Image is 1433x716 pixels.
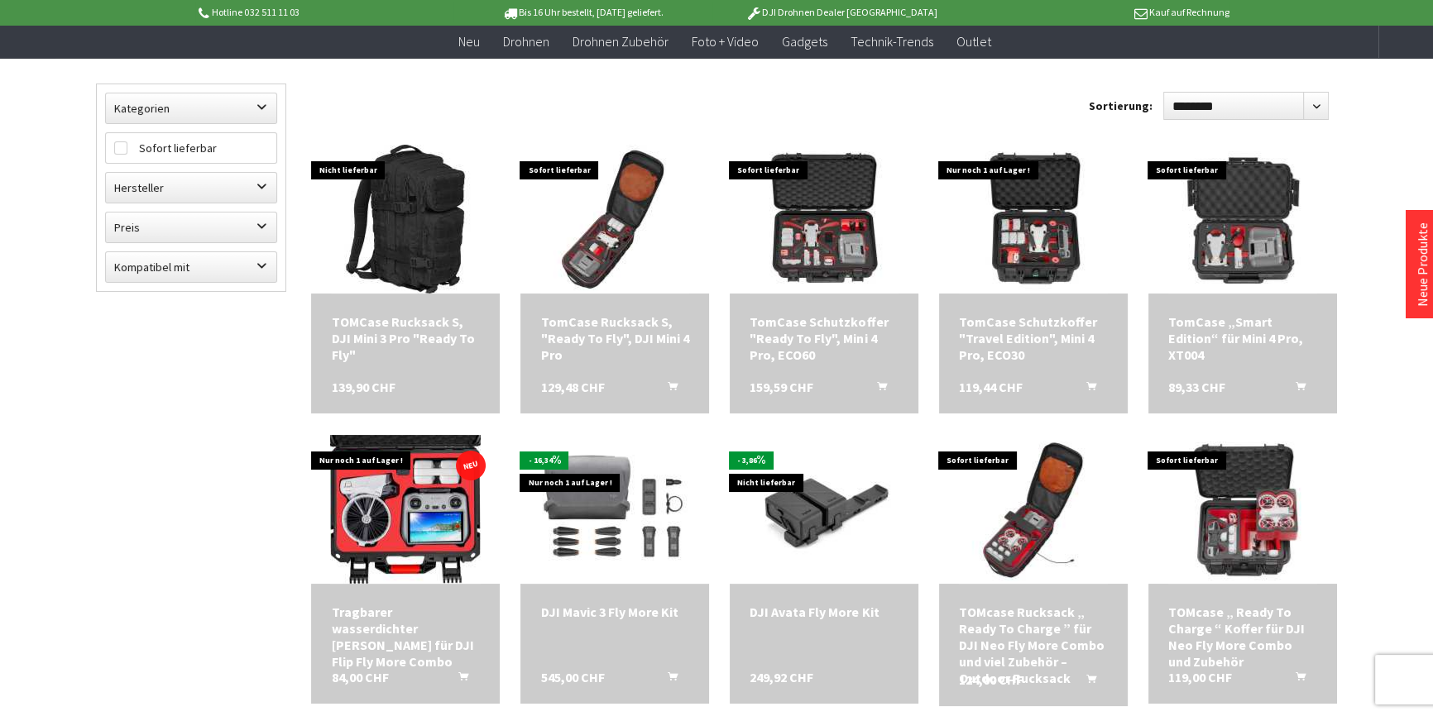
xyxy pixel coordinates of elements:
span: Outlet [956,33,991,50]
img: TOMCase Rucksack S, DJI Mini 3 Pro "Ready To Fly" [331,145,480,294]
div: Tragbarer wasserdichter [PERSON_NAME] für DJI Flip Fly More Combo [331,604,480,670]
label: Hersteller [106,173,276,203]
img: TOMcase Rucksack „ Ready To Charge ” für DJI Neo Fly More Combo und viel Zubehör – Outdoor Rucksack [959,435,1108,584]
p: Hotline 032 511 11 03 [195,2,453,22]
button: In den Warenkorb [1276,669,1316,690]
a: TomCase Schutzkoffer "Ready To Fly", Mini 4 Pro, ECO60 159,59 CHF In den Warenkorb [750,313,899,363]
a: Neue Produkte [1414,222,1431,307]
a: DJI Avata Fly More Kit 249,92 CHF [750,604,899,620]
label: Kompatibel mit [106,252,276,282]
img: TomCase „Smart Edition“ für Mini 4 Pro, XT004 [1168,145,1317,294]
a: TomCase Rucksack S, "Ready To Fly", DJI Mini 4 Pro 129,48 CHF In den Warenkorb [540,313,689,363]
div: TOMcase Rucksack „ Ready To Charge ” für DJI Neo Fly More Combo und viel Zubehör – Outdoor Rucksack [959,604,1108,686]
a: TomCase „Smart Edition“ für Mini 4 Pro, XT004 89,33 CHF In den Warenkorb [1168,313,1317,363]
img: Tragbarer wasserdichter Hartschalenkoffer für DJI Flip Fly More Combo [330,435,481,584]
img: DJI Avata Fly More Kit [731,435,918,584]
a: Tragbarer wasserdichter [PERSON_NAME] für DJI Flip Fly More Combo 84,00 CHF In den Warenkorb [331,604,480,670]
div: TOMCase Rucksack S, DJI Mini 3 Pro "Ready To Fly" [331,313,480,363]
span: Drohnen [503,33,549,50]
div: TomCase Schutzkoffer "Travel Edition", Mini 4 Pro, ECO30 [959,313,1108,363]
span: 139,90 CHF [331,379,395,395]
label: Preis [106,212,276,242]
img: DJI Mavic 3 Fly More Kit [522,435,708,584]
a: TOMCase Rucksack S, DJI Mini 3 Pro "Ready To Fly" 139,90 CHF [331,313,480,363]
a: Foto + Video [680,25,770,59]
span: Drohnen Zubehör [573,33,669,50]
span: 89,33 CHF [1168,379,1225,395]
div: DJI Mavic 3 Fly More Kit [540,604,689,620]
a: TomCase Schutzkoffer "Travel Edition", Mini 4 Pro, ECO30 119,44 CHF In den Warenkorb [959,313,1108,363]
div: DJI Avata Fly More Kit [750,604,899,620]
img: TOMcase „ Ready To Charge “ Koffer für DJI Neo Fly More Combo und Zubehör [1168,435,1317,584]
a: Technik-Trends [839,25,945,59]
p: Bis 16 Uhr bestellt, [DATE] geliefert. [453,2,712,22]
button: In den Warenkorb [1276,379,1316,400]
div: TOMcase „ Ready To Charge “ Koffer für DJI Neo Fly More Combo und Zubehör [1168,604,1317,670]
span: 84,00 CHF [331,669,388,685]
button: In den Warenkorb [1066,671,1106,693]
p: Kauf auf Rechnung [971,2,1229,22]
span: 249,92 CHF [750,669,813,685]
a: TOMcase „ Ready To Charge “ Koffer für DJI Neo Fly More Combo und Zubehör 119,00 CHF In den Waren... [1168,604,1317,670]
a: DJI Mavic 3 Fly More Kit 545,00 CHF In den Warenkorb [540,604,689,620]
img: TomCase Schutzkoffer "Ready To Fly", Mini 4 Pro, ECO60 [750,145,899,294]
span: Neu [458,33,480,50]
a: Gadgets [770,25,839,59]
button: In den Warenkorb [1066,379,1106,400]
span: 159,59 CHF [750,379,813,395]
a: Neu [447,25,491,59]
a: TOMcase Rucksack „ Ready To Charge ” für DJI Neo Fly More Combo und viel Zubehör – Outdoor Rucksa... [959,604,1108,686]
div: TomCase Schutzkoffer "Ready To Fly", Mini 4 Pro, ECO60 [750,313,899,363]
img: TomCase Schutzkoffer "Travel Edition", Mini 4 Pro, ECO30 [959,145,1108,294]
label: Sortierung: [1089,93,1153,119]
span: 129,48 CHF [540,379,604,395]
a: Outlet [945,25,1003,59]
span: 545,00 CHF [540,669,604,685]
button: In den Warenkorb [648,379,688,400]
span: Technik-Trends [851,33,933,50]
span: Foto + Video [692,33,759,50]
label: Sofort lieferbar [106,133,276,163]
div: TomCase Rucksack S, "Ready To Fly", DJI Mini 4 Pro [540,313,689,363]
div: TomCase „Smart Edition“ für Mini 4 Pro, XT004 [1168,313,1317,363]
label: Kategorien [106,93,276,123]
span: 124,00 CHF [959,671,1023,688]
span: 119,00 CHF [1168,669,1232,685]
button: In den Warenkorb [439,669,478,690]
p: DJI Drohnen Dealer [GEOGRAPHIC_DATA] [712,2,971,22]
a: Drohnen Zubehör [561,25,680,59]
button: In den Warenkorb [857,379,897,400]
span: 119,44 CHF [959,379,1023,395]
span: Gadgets [782,33,827,50]
img: TomCase Rucksack S, "Ready To Fly", DJI Mini 4 Pro [540,145,689,294]
a: Drohnen [491,25,561,59]
button: In den Warenkorb [648,669,688,690]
